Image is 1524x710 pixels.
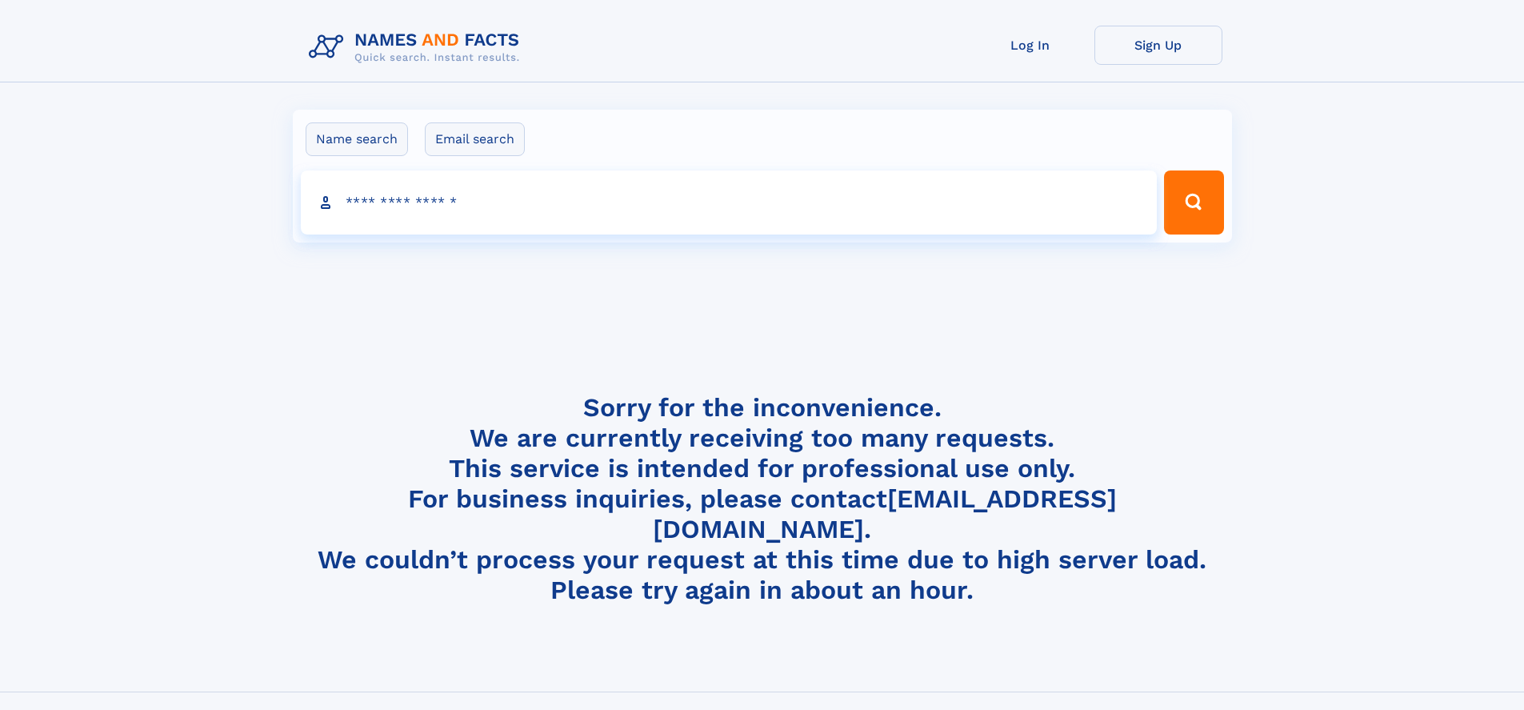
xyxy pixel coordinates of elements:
[1094,26,1222,65] a: Sign Up
[306,122,408,156] label: Name search
[1164,170,1223,235] button: Search Button
[301,170,1158,235] input: search input
[302,392,1222,606] h4: Sorry for the inconvenience. We are currently receiving too many requests. This service is intend...
[653,483,1117,544] a: [EMAIL_ADDRESS][DOMAIN_NAME]
[425,122,525,156] label: Email search
[302,26,533,69] img: Logo Names and Facts
[966,26,1094,65] a: Log In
